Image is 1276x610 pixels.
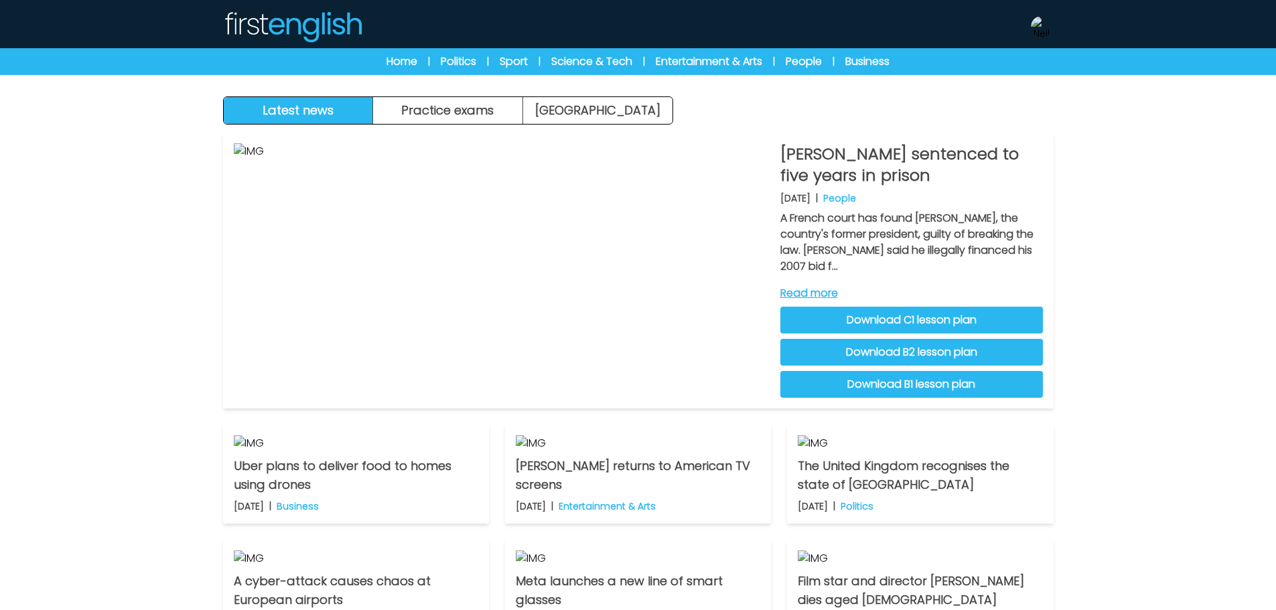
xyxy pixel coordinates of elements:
[516,435,760,451] img: IMG
[773,55,775,68] span: |
[823,192,856,205] p: People
[551,500,553,513] b: |
[234,457,478,494] p: Uber plans to deliver food to homes using drones
[441,54,476,70] a: Politics
[516,457,760,494] p: [PERSON_NAME] returns to American TV screens
[386,54,417,70] a: Home
[487,55,489,68] span: |
[373,97,523,124] button: Practice exams
[516,572,760,609] p: Meta launches a new line of smart glasses
[780,192,810,205] p: [DATE]
[833,500,835,513] b: |
[798,572,1042,609] p: Film star and director [PERSON_NAME] dies aged [DEMOGRAPHIC_DATA]
[523,97,672,124] a: [GEOGRAPHIC_DATA]
[505,425,771,524] a: IMG [PERSON_NAME] returns to American TV screens [DATE] | Entertainment & Arts
[816,192,818,205] b: |
[516,550,760,566] img: IMG
[787,425,1053,524] a: IMG The United Kingdom recognises the state of [GEOGRAPHIC_DATA] [DATE] | Politics
[539,55,541,68] span: |
[500,54,528,70] a: Sport
[833,55,835,68] span: |
[551,54,632,70] a: Science & Tech
[234,143,770,398] img: IMG
[234,500,264,513] p: [DATE]
[798,550,1042,566] img: IMG
[516,500,546,513] p: [DATE]
[223,11,362,43] img: Logo
[780,339,1043,366] a: Download B2 lesson plan
[234,572,478,609] p: A cyber-attack causes chaos at European airports
[786,54,822,70] a: People
[798,435,1042,451] img: IMG
[277,500,319,513] p: Business
[1031,16,1052,37] img: Neil Storey
[798,457,1042,494] p: The United Kingdom recognises the state of [GEOGRAPHIC_DATA]
[643,55,645,68] span: |
[234,435,478,451] img: IMG
[428,55,430,68] span: |
[780,285,1043,301] a: Read more
[224,97,374,124] button: Latest news
[780,307,1043,333] a: Download C1 lesson plan
[559,500,656,513] p: Entertainment & Arts
[656,54,762,70] a: Entertainment & Arts
[234,550,478,566] img: IMG
[780,210,1043,275] p: A French court has found [PERSON_NAME], the country's former president, guilty of breaking the la...
[223,425,489,524] a: IMG Uber plans to deliver food to homes using drones [DATE] | Business
[269,500,271,513] b: |
[780,371,1043,398] a: Download B1 lesson plan
[841,500,873,513] p: Politics
[780,143,1043,186] p: [PERSON_NAME] sentenced to five years in prison
[845,54,890,70] a: Business
[798,500,828,513] p: [DATE]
